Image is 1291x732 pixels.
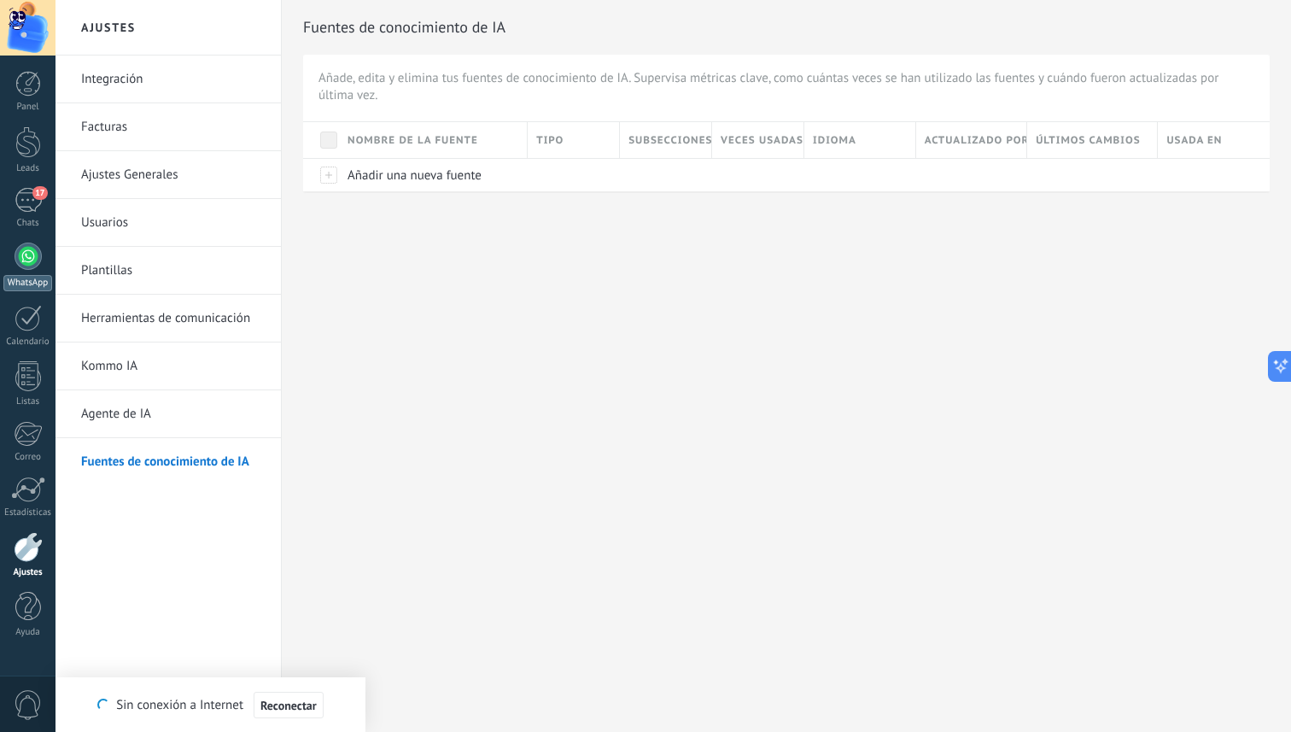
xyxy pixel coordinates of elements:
[3,627,53,638] div: Ayuda
[3,396,53,407] div: Listas
[3,163,53,174] div: Leads
[32,186,47,200] span: 17
[55,343,281,390] li: Kommo IA
[3,102,53,113] div: Panel
[620,122,711,158] div: Subsecciones
[3,337,53,348] div: Calendario
[260,700,317,712] span: Reconectar
[55,103,281,151] li: Facturas
[339,122,527,158] div: Nombre de la fuente
[712,122,803,158] div: Veces usadas
[3,452,53,463] div: Correo
[1027,122,1157,158] div: Últimos cambios
[3,507,53,518] div: Estadísticas
[55,247,281,295] li: Plantillas
[81,56,264,103] a: Integración
[55,295,281,343] li: Herramientas de comunicación
[303,10,1270,44] h2: Fuentes de conocimiento de IA
[81,151,264,199] a: Ajustes Generales
[528,122,619,158] div: Tipo
[81,295,264,343] a: Herramientas de comunicación
[348,167,482,184] span: Añadir una nueva fuente
[81,438,264,486] a: Fuentes de conocimiento de IA
[81,343,264,390] a: Kommo IA
[81,390,264,438] a: Agente de IA
[916,122,1027,158] div: Actualizado por
[97,691,323,719] div: Sin conexión a Internet
[318,70,1254,104] span: Añade, edita y elimina tus fuentes de conocimiento de IA. Supervisa métricas clave, como cuántas ...
[81,199,264,247] a: Usuarios
[3,275,52,291] div: WhatsApp
[55,56,281,103] li: Integración
[804,122,915,158] div: Idioma
[1158,122,1270,158] div: Usada en
[3,567,53,578] div: Ajustes
[254,692,324,719] button: Reconectar
[81,103,264,151] a: Facturas
[55,390,281,438] li: Agente de IA
[55,151,281,199] li: Ajustes Generales
[3,218,53,229] div: Chats
[55,199,281,247] li: Usuarios
[81,247,264,295] a: Plantillas
[55,438,281,485] li: Fuentes de conocimiento de IA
